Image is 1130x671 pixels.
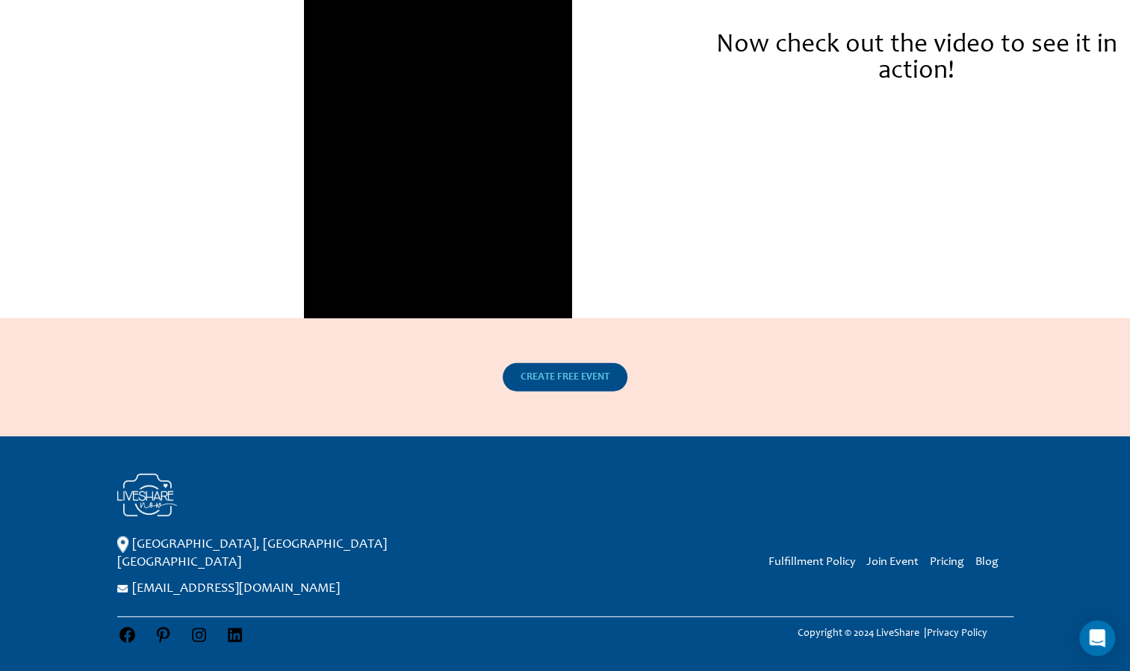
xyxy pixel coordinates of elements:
span: Now check out the video to see it in action! [715,33,1117,85]
a: Fulfillment Policy [769,556,855,568]
p: [GEOGRAPHIC_DATA], [GEOGRAPHIC_DATA] [GEOGRAPHIC_DATA] [117,536,506,572]
nav: Menu [757,552,999,571]
img: ico_location.png [117,537,128,553]
a: Join Event [866,556,919,568]
span: CREATE FREE EVENT [521,372,609,383]
a: Pricing [930,556,964,568]
a: CREATE FREE EVENT [503,363,627,392]
a: Blog [975,556,999,568]
p: Copyright © 2024 LiveShare | [771,625,1013,643]
img: ico_email.png [117,585,128,593]
a: Privacy Policy [926,628,987,639]
div: Open Intercom Messenger [1079,620,1115,656]
a: [EMAIL_ADDRESS][DOMAIN_NAME] [132,582,340,596]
